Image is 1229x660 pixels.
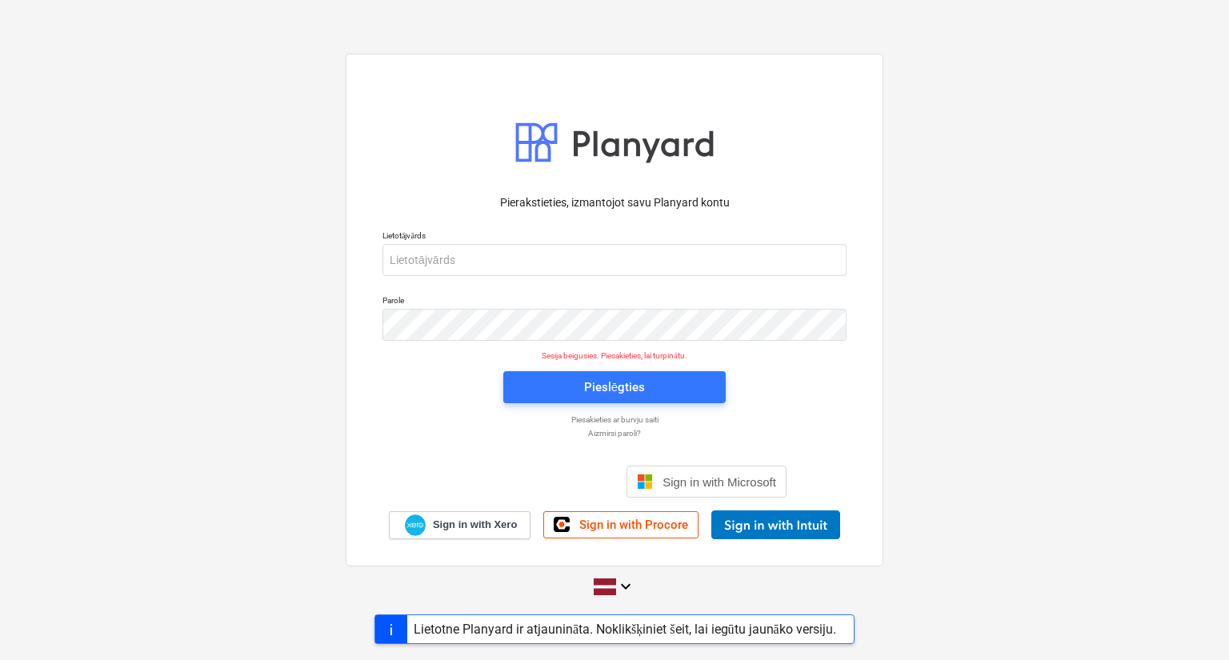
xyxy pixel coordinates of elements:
[374,414,855,425] a: Piesakieties ar burvju saiti
[663,475,776,489] span: Sign in with Microsoft
[382,244,847,276] input: Lietotājvārds
[543,511,699,538] a: Sign in with Procore
[579,518,688,532] span: Sign in with Procore
[616,577,635,596] i: keyboard_arrow_down
[374,428,855,438] a: Aizmirsi paroli?
[373,350,856,361] p: Sesija beigusies. Piesakieties, lai turpinātu.
[584,377,645,398] div: Pieslēgties
[382,295,847,309] p: Parole
[382,230,847,244] p: Lietotājvārds
[382,194,847,211] p: Pierakstieties, izmantojot savu Planyard kontu
[414,622,836,637] div: Lietotne Planyard ir atjaunināta. Noklikšķiniet šeit, lai iegūtu jaunāko versiju.
[433,518,517,532] span: Sign in with Xero
[637,474,653,490] img: Microsoft logo
[1149,583,1229,660] iframe: Chat Widget
[405,514,426,536] img: Xero logo
[434,464,622,499] iframe: Poga Pierakstīties ar Google kontu
[503,371,726,403] button: Pieslēgties
[389,511,531,539] a: Sign in with Xero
